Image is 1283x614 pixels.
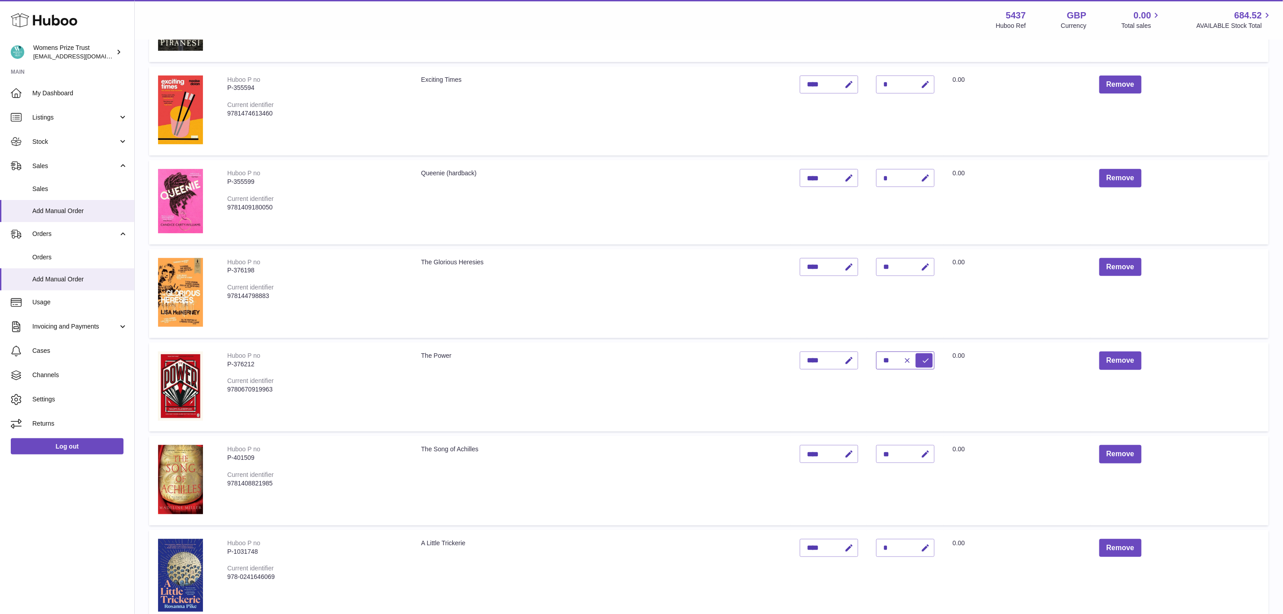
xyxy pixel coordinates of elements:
span: 0.00 [1134,9,1151,22]
div: 9781409180050 [227,203,403,212]
img: Queenie (hardback) [158,169,203,233]
div: Currency [1061,22,1087,30]
div: P-355599 [227,178,403,186]
span: Stock [32,138,118,146]
div: Womens Prize Trust [33,44,114,61]
div: Huboo P no [227,352,260,359]
div: 9781408821985 [227,479,403,488]
span: Total sales [1121,22,1161,30]
td: The Song of Achilles [412,436,791,525]
span: Channels [32,371,128,379]
div: P-376198 [227,266,403,275]
div: Current identifier [227,377,274,384]
img: A Little Trickerie [158,539,203,612]
div: P-1031748 [227,547,403,556]
span: Listings [32,113,118,122]
img: The Power [158,351,203,421]
td: Queenie (hardback) [412,160,791,244]
button: Remove [1099,258,1142,276]
a: 684.52 AVAILABLE Stock Total [1196,9,1272,30]
img: internalAdmin-5437@internal.huboo.com [11,45,24,59]
span: [EMAIL_ADDRESS][DOMAIN_NAME] [33,53,132,60]
button: Remove [1099,445,1142,463]
div: P-376212 [227,360,403,369]
span: Cases [32,347,128,355]
img: The Song of Achilles [158,445,203,514]
td: The Glorious Heresies [412,249,791,338]
a: 0.00 Total sales [1121,9,1161,30]
img: Exciting Times [158,76,203,145]
span: Orders [32,230,118,238]
button: Remove [1099,539,1142,557]
span: 0.00 [952,258,965,266]
button: Remove [1099,76,1142,94]
div: Huboo Ref [996,22,1026,30]
div: Current identifier [227,195,274,202]
span: 0.00 [952,445,965,453]
div: 978-0241646069 [227,573,403,581]
strong: 5437 [1006,9,1026,22]
div: 978144798883 [227,292,403,300]
span: Returns [32,419,128,428]
a: Log out [11,438,123,454]
span: 0.00 [952,539,965,547]
span: 0.00 [952,169,965,177]
span: Add Manual Order [32,275,128,284]
span: 0.00 [952,352,965,359]
div: Current identifier [227,471,274,478]
span: Orders [32,253,128,262]
span: 684.52 [1235,9,1262,22]
span: Settings [32,395,128,404]
span: AVAILABLE Stock Total [1196,22,1272,30]
div: 9781474613460 [227,109,403,118]
span: Usage [32,298,128,307]
strong: GBP [1067,9,1086,22]
button: Remove [1099,351,1142,370]
span: Sales [32,162,118,170]
div: Huboo P no [227,445,260,453]
span: Add Manual Order [32,207,128,215]
div: Huboo P no [227,258,260,266]
div: Current identifier [227,101,274,108]
span: Sales [32,185,128,193]
div: Huboo P no [227,539,260,547]
span: My Dashboard [32,89,128,98]
td: Exciting Times [412,67,791,156]
div: Huboo P no [227,169,260,177]
img: The Glorious Heresies [158,258,203,327]
div: Current identifier [227,565,274,572]
td: The Power [412,343,791,432]
div: Current identifier [227,284,274,291]
span: 0.00 [952,76,965,83]
div: Huboo P no [227,76,260,83]
span: Invoicing and Payments [32,322,118,331]
button: Remove [1099,169,1142,187]
div: P-401509 [227,454,403,462]
div: P-355594 [227,84,403,92]
div: 9780670919963 [227,385,403,394]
